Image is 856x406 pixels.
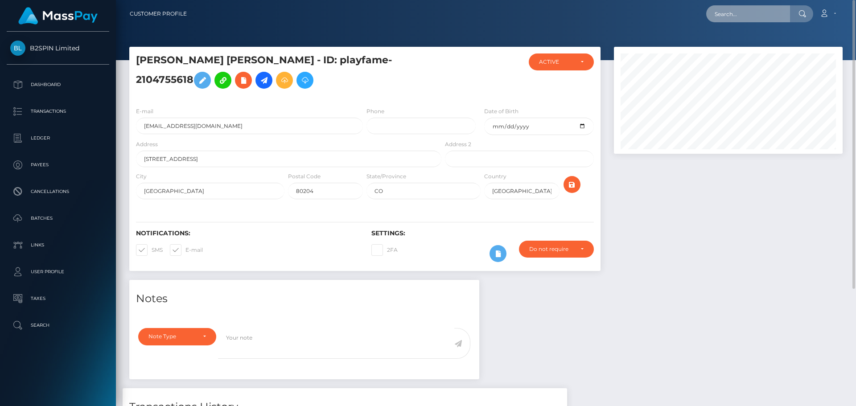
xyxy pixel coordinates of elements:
button: Do not require [519,241,594,258]
div: Do not require [529,246,573,253]
label: E-mail [136,107,153,115]
label: Postal Code [288,172,321,180]
p: Links [10,238,106,252]
label: SMS [136,244,163,256]
span: B2SPIN Limited [7,44,109,52]
a: Taxes [7,287,109,310]
div: Note Type [148,333,196,340]
label: Country [484,172,506,180]
p: Batches [10,212,106,225]
a: Transactions [7,100,109,123]
label: Date of Birth [484,107,519,115]
button: ACTIVE [529,53,594,70]
label: City [136,172,147,180]
p: Taxes [10,292,106,305]
a: User Profile [7,261,109,283]
p: Payees [10,158,106,172]
h6: Settings: [371,230,593,237]
img: MassPay Logo [18,7,98,25]
a: Dashboard [7,74,109,96]
a: Initiate Payout [255,72,272,89]
h5: [PERSON_NAME] [PERSON_NAME] - ID: playfame-2104755618 [136,53,436,93]
label: State/Province [366,172,406,180]
button: Note Type [138,328,216,345]
img: B2SPIN Limited [10,41,25,56]
h6: Notifications: [136,230,358,237]
a: Customer Profile [130,4,187,23]
p: Ledger [10,131,106,145]
p: Transactions [10,105,106,118]
a: Cancellations [7,180,109,203]
label: Address [136,140,158,148]
p: User Profile [10,265,106,279]
a: Batches [7,207,109,230]
label: Phone [366,107,384,115]
label: 2FA [371,244,398,256]
a: Search [7,314,109,336]
input: Search... [706,5,790,22]
div: ACTIVE [539,58,573,66]
label: Address 2 [445,140,471,148]
label: E-mail [170,244,203,256]
a: Ledger [7,127,109,149]
p: Search [10,319,106,332]
a: Payees [7,154,109,176]
h4: Notes [136,291,473,307]
p: Dashboard [10,78,106,91]
a: Links [7,234,109,256]
p: Cancellations [10,185,106,198]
